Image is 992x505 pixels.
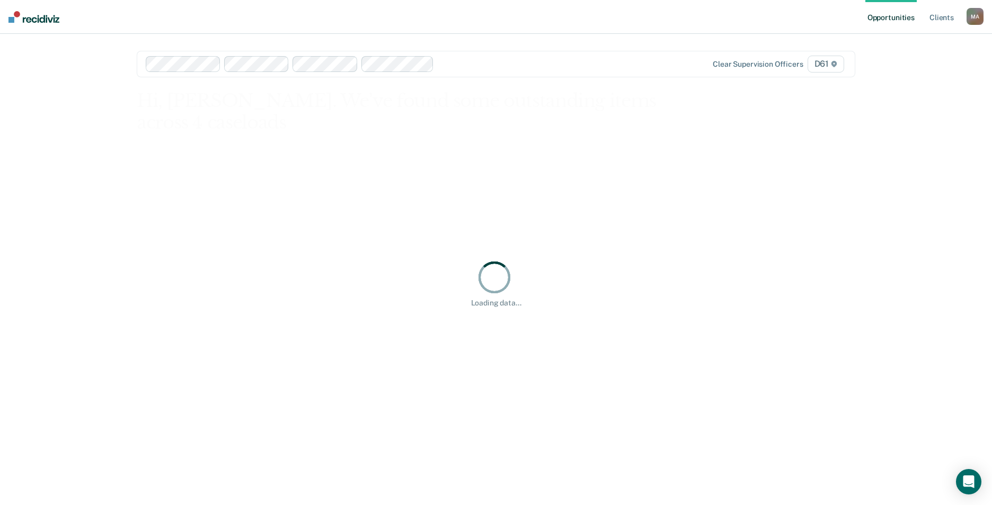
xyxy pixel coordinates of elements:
[713,60,803,69] div: Clear supervision officers
[808,56,844,73] span: D61
[8,11,59,23] img: Recidiviz
[967,8,984,25] button: MA
[967,8,984,25] div: M A
[956,469,981,494] div: Open Intercom Messenger
[471,299,521,308] div: Loading data...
